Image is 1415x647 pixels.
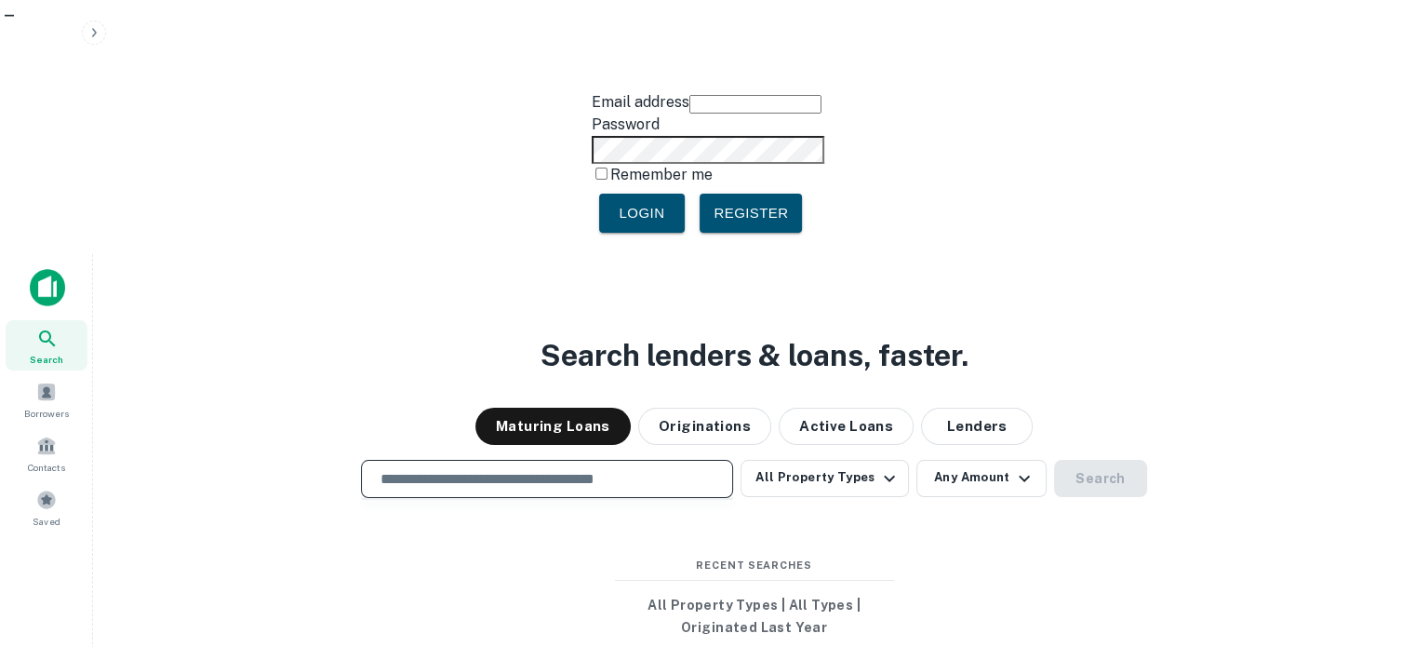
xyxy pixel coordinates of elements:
[541,333,968,378] h3: Search lenders & loans, faster.
[615,558,894,573] span: Recent Searches
[33,514,60,529] span: Saved
[599,194,686,233] button: Login
[6,482,87,532] a: Saved
[714,201,788,225] span: Register
[620,201,665,225] span: Login
[30,269,65,306] img: capitalize-icon.png
[6,374,87,425] a: Borrowers
[6,428,87,479] a: Contacts
[1322,498,1415,587] iframe: Chat Widget
[916,460,1047,497] button: Any Amount
[700,194,802,233] a: Register
[30,352,64,367] span: Search
[592,115,660,133] label: Password
[779,408,914,445] button: Active Loans
[24,406,70,421] span: Borrowers
[741,460,909,497] button: All Property Types
[6,320,87,371] a: Search
[638,408,771,445] button: Originations
[592,93,689,111] label: Email address
[610,166,713,183] label: Remember me
[921,408,1033,445] button: Lenders
[615,588,894,644] button: All Property Types | All Types | Originated Last Year
[475,408,631,445] button: Maturing Loans
[28,460,66,475] span: Contacts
